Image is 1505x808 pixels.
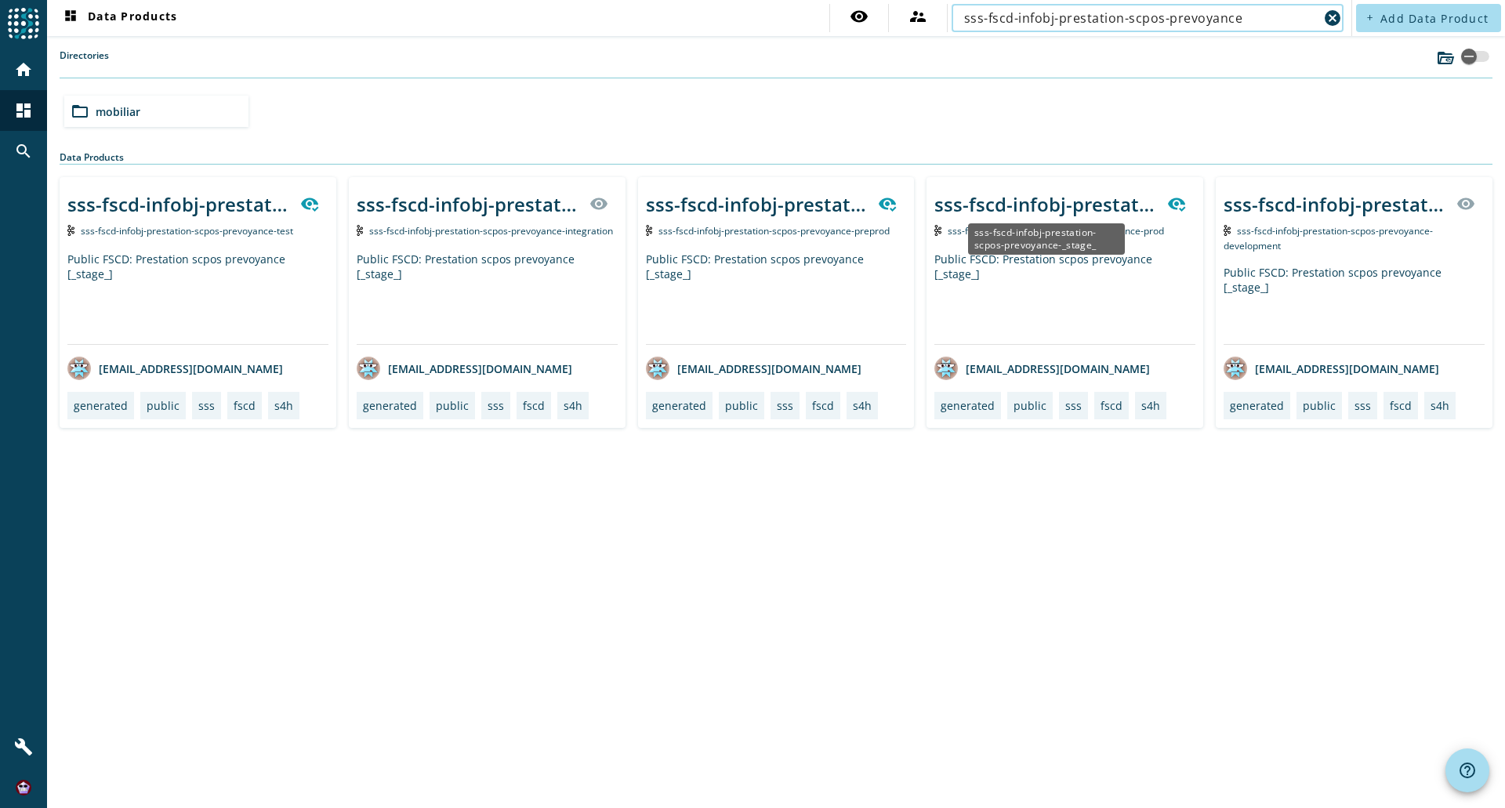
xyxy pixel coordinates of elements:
[564,398,582,413] div: s4h
[16,780,31,795] img: f40bc641cdaa4136c0e0558ddde32189
[941,398,995,413] div: generated
[1014,398,1046,413] div: public
[1390,398,1412,413] div: fscd
[357,191,580,217] div: sss-fscd-infobj-prestation-scpos-prevoyance-_stage_
[908,7,927,26] mat-icon: supervisor_account
[1230,398,1284,413] div: generated
[357,225,364,236] img: Kafka Topic: sss-fscd-infobj-prestation-scpos-prevoyance-integration
[436,398,469,413] div: public
[234,398,256,413] div: fscd
[934,252,1195,344] div: Public FSCD: Prestation scpos prevoyance [_stage_]
[1322,7,1344,29] button: Clear
[589,194,608,213] mat-icon: visibility
[1303,398,1336,413] div: public
[71,102,89,121] mat-icon: folder_open
[67,252,328,344] div: Public FSCD: Prestation scpos prevoyance [_stage_]
[1456,194,1475,213] mat-icon: visibility
[652,398,706,413] div: generated
[14,60,33,79] mat-icon: home
[853,398,872,413] div: s4h
[1323,9,1342,27] mat-icon: cancel
[74,398,128,413] div: generated
[1354,398,1371,413] div: sss
[1065,398,1082,413] div: sss
[60,150,1492,165] div: Data Products
[60,49,109,78] label: Directories
[646,252,907,344] div: Public FSCD: Prestation scpos prevoyance [_stage_]
[646,191,869,217] div: sss-fscd-infobj-prestation-scpos-prevoyance-_stage_
[198,398,215,413] div: sss
[357,252,618,344] div: Public FSCD: Prestation scpos prevoyance [_stage_]
[1224,225,1231,236] img: Kafka Topic: sss-fscd-infobj-prestation-scpos-prevoyance-development
[1356,4,1501,32] button: Add Data Product
[14,142,33,161] mat-icon: search
[357,357,572,380] div: [EMAIL_ADDRESS][DOMAIN_NAME]
[1224,357,1247,380] img: avatar
[934,225,941,236] img: Kafka Topic: sss-fscd-infobj-prestation-scpos-prevoyance-prod
[523,398,545,413] div: fscd
[81,224,293,237] span: Kafka Topic: sss-fscd-infobj-prestation-scpos-prevoyance-test
[1365,13,1374,22] mat-icon: add
[67,191,291,217] div: sss-fscd-infobj-prestation-scpos-prevoyance-_stage_
[1224,224,1433,252] span: Kafka Topic: sss-fscd-infobj-prestation-scpos-prevoyance-development
[725,398,758,413] div: public
[812,398,834,413] div: fscd
[968,223,1125,255] div: sss-fscd-infobj-prestation-scpos-prevoyance-_stage_
[369,224,613,237] span: Kafka Topic: sss-fscd-infobj-prestation-scpos-prevoyance-integration
[646,225,653,236] img: Kafka Topic: sss-fscd-infobj-prestation-scpos-prevoyance-preprod
[1458,761,1477,780] mat-icon: help_outline
[67,357,91,380] img: avatar
[964,9,1318,27] input: Search (% or * for wildcards)
[67,225,74,236] img: Kafka Topic: sss-fscd-infobj-prestation-scpos-prevoyance-test
[55,4,183,32] button: Data Products
[1224,191,1447,217] div: sss-fscd-infobj-prestation-scpos-prevoyance-_stage_
[850,7,869,26] mat-icon: visibility
[1380,11,1489,26] span: Add Data Product
[96,104,140,119] span: mobiliar
[8,8,39,39] img: spoud-logo.svg
[1224,357,1439,380] div: [EMAIL_ADDRESS][DOMAIN_NAME]
[147,398,180,413] div: public
[14,101,33,120] mat-icon: dashboard
[274,398,293,413] div: s4h
[646,357,669,380] img: avatar
[1431,398,1449,413] div: s4h
[14,737,33,756] mat-icon: build
[488,398,504,413] div: sss
[1141,398,1160,413] div: s4h
[1224,265,1485,344] div: Public FSCD: Prestation scpos prevoyance [_stage_]
[658,224,890,237] span: Kafka Topic: sss-fscd-infobj-prestation-scpos-prevoyance-preprod
[646,357,861,380] div: [EMAIL_ADDRESS][DOMAIN_NAME]
[357,357,380,380] img: avatar
[948,224,1164,237] span: Kafka Topic: sss-fscd-infobj-prestation-scpos-prevoyance-prod
[67,357,283,380] div: [EMAIL_ADDRESS][DOMAIN_NAME]
[61,9,80,27] mat-icon: dashboard
[934,357,1150,380] div: [EMAIL_ADDRESS][DOMAIN_NAME]
[934,357,958,380] img: avatar
[777,398,793,413] div: sss
[934,191,1158,217] div: sss-fscd-infobj-prestation-scpos-prevoyance-_stage_
[363,398,417,413] div: generated
[61,9,177,27] span: Data Products
[1101,398,1122,413] div: fscd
